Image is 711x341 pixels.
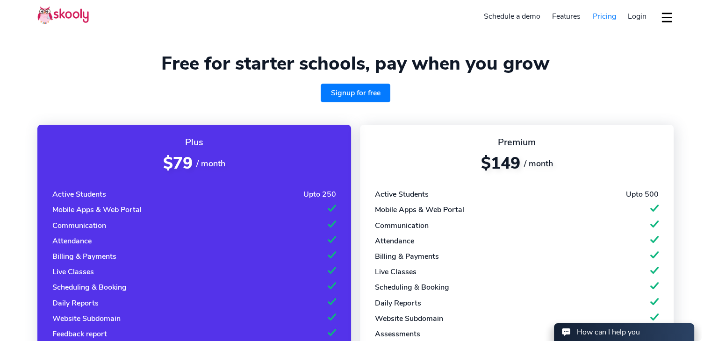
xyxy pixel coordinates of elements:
[622,9,653,24] a: Login
[660,7,674,28] button: dropdown menu
[375,136,659,149] div: Premium
[37,52,674,75] h1: Free for starter schools, pay when you grow
[163,152,193,174] span: $79
[52,205,142,215] div: Mobile Apps & Web Portal
[52,313,121,324] div: Website Subdomain
[52,329,107,339] div: Feedback report
[375,267,417,277] div: Live Classes
[52,282,127,292] div: Scheduling & Booking
[52,251,116,262] div: Billing & Payments
[375,329,420,339] div: Assessments
[375,251,439,262] div: Billing & Payments
[52,236,92,246] div: Attendance
[587,9,622,24] a: Pricing
[52,267,94,277] div: Live Classes
[375,313,443,324] div: Website Subdomain
[375,205,464,215] div: Mobile Apps & Web Portal
[546,9,587,24] a: Features
[375,298,421,308] div: Daily Reports
[478,9,546,24] a: Schedule a demo
[524,158,553,169] span: / month
[481,152,520,174] span: $149
[52,298,99,308] div: Daily Reports
[52,136,336,149] div: Plus
[375,189,429,199] div: Active Students
[321,84,391,102] a: Signup for free
[375,220,429,231] div: Communication
[52,189,106,199] div: Active Students
[52,220,106,231] div: Communication
[196,158,225,169] span: / month
[375,282,449,292] div: Scheduling & Booking
[626,189,659,199] div: Upto 500
[375,236,414,246] div: Attendance
[593,11,616,21] span: Pricing
[628,11,646,21] span: Login
[37,6,89,24] img: Skooly
[303,189,336,199] div: Upto 250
